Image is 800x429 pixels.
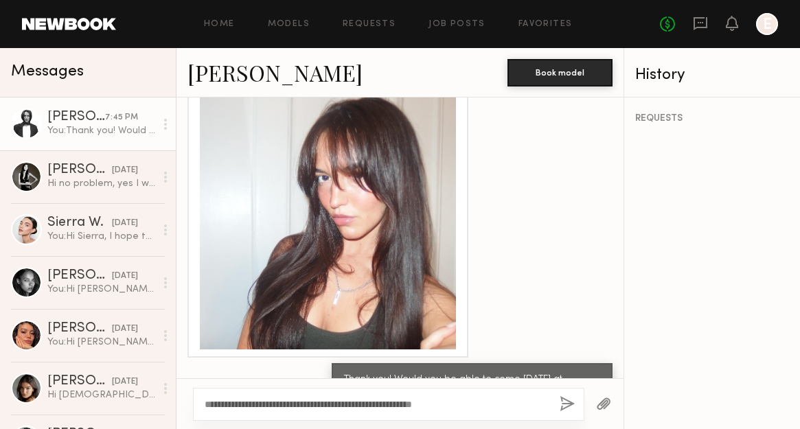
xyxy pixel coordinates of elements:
[187,58,363,87] a: [PERSON_NAME]
[47,322,112,336] div: [PERSON_NAME]
[11,64,84,80] span: Messages
[47,111,105,124] div: [PERSON_NAME]
[47,230,155,243] div: You: Hi Sierra, I hope this message finds you well. I’m reaching out on behalf of [PERSON_NAME], ...
[507,59,613,86] button: Book model
[756,13,778,35] a: E
[47,177,155,190] div: Hi no problem, yes I would be available! My phone number is [PHONE_NUMBER] just in case!
[428,20,485,29] a: Job Posts
[204,20,235,29] a: Home
[47,389,155,402] div: Hi [DEMOGRAPHIC_DATA], I just signed in!
[268,20,310,29] a: Models
[112,375,138,389] div: [DATE]
[112,164,138,177] div: [DATE]
[47,124,155,137] div: You: Thank you! Would you be able to come [DATE] at 1:30pm/2pm?
[518,20,573,29] a: Favorites
[47,269,112,283] div: [PERSON_NAME]
[507,66,613,78] a: Book model
[112,323,138,336] div: [DATE]
[344,372,600,404] div: Thank you! Would you be able to come [DATE] at 1:30pm/2pm?
[47,216,112,230] div: Sierra W.
[343,20,396,29] a: Requests
[47,163,112,177] div: [PERSON_NAME]
[47,375,112,389] div: [PERSON_NAME]
[47,283,155,296] div: You: Hi [PERSON_NAME], I hope this message finds you well. I’m reaching out on behalf of [PERSON_...
[47,336,155,349] div: You: Hi [PERSON_NAME], I hope this message finds you well. I’m reaching out on behalf of [PERSON_...
[635,67,789,83] div: History
[635,114,789,124] div: REQUESTS
[112,270,138,283] div: [DATE]
[112,217,138,230] div: [DATE]
[105,111,138,124] div: 7:45 PM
